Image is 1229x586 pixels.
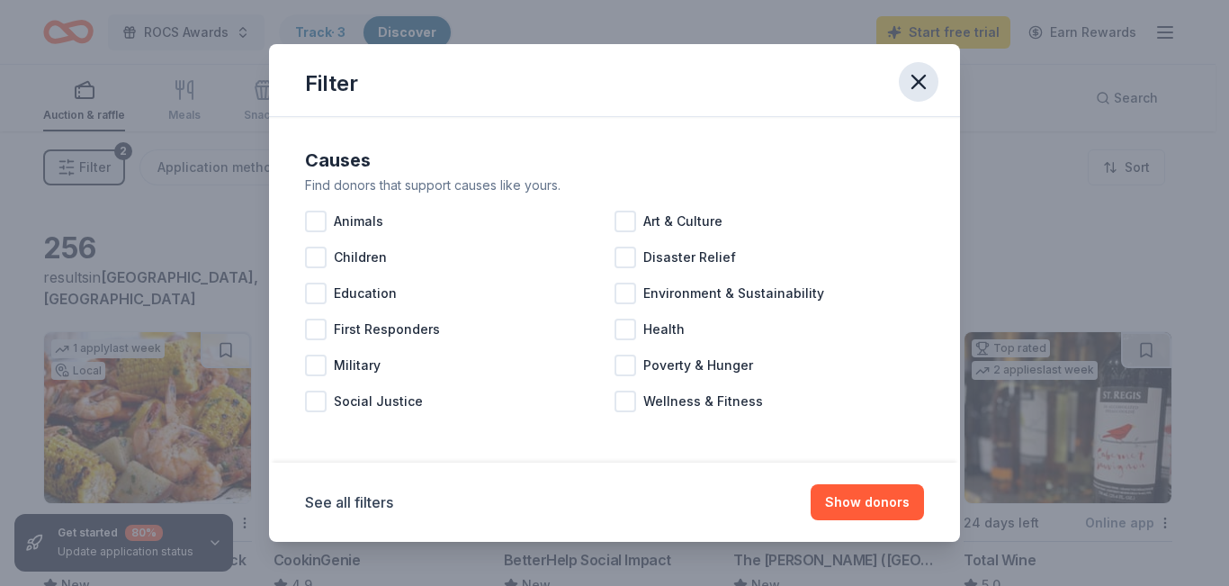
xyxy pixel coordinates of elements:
span: Environment & Sustainability [643,283,824,304]
span: Health [643,319,685,340]
span: Art & Culture [643,211,722,232]
span: Poverty & Hunger [643,355,753,376]
span: Education [334,283,397,304]
div: Causes [305,146,924,175]
div: Find donors that support causes like yours. [305,175,924,196]
span: Social Justice [334,391,423,412]
button: See all filters [305,491,393,513]
span: Animals [334,211,383,232]
button: Show donors [811,484,924,520]
span: Disaster Relief [643,247,736,268]
span: Military [334,355,381,376]
span: Children [334,247,387,268]
div: Filter [305,69,358,98]
span: First Responders [334,319,440,340]
span: Wellness & Fitness [643,391,763,412]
